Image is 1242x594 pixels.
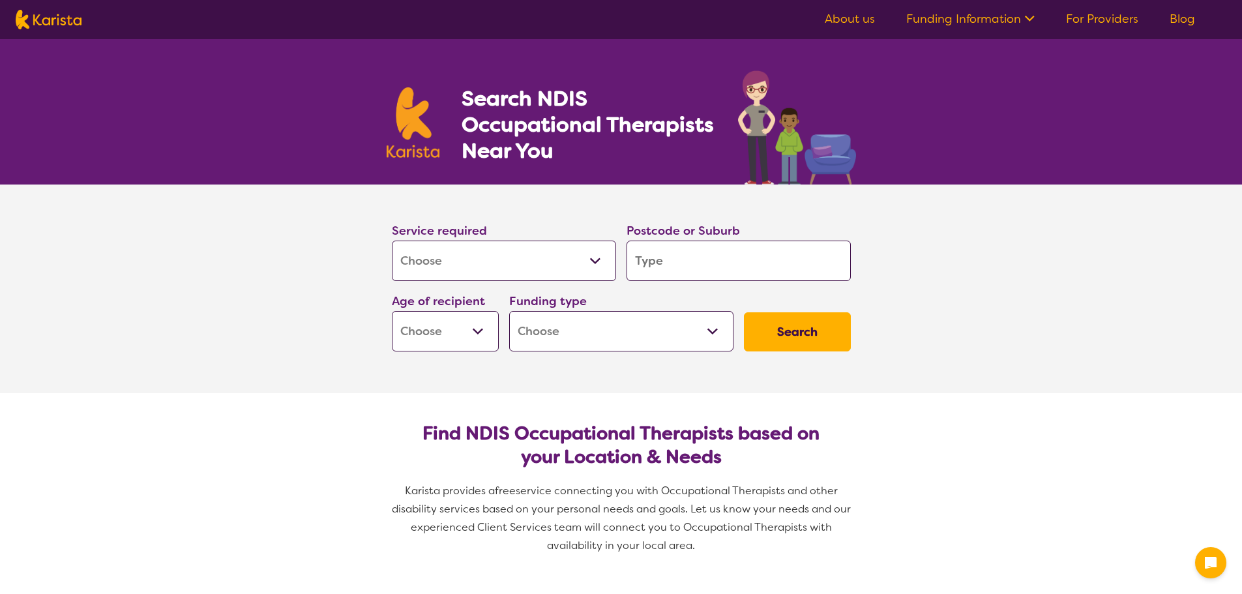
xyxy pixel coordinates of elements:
[405,484,495,497] span: Karista provides a
[392,223,487,239] label: Service required
[1066,11,1138,27] a: For Providers
[825,11,875,27] a: About us
[509,293,587,309] label: Funding type
[738,70,856,185] img: occupational-therapy
[627,223,740,239] label: Postcode or Suburb
[462,85,715,164] h1: Search NDIS Occupational Therapists Near You
[16,10,81,29] img: Karista logo
[627,241,851,281] input: Type
[387,87,440,158] img: Karista logo
[744,312,851,351] button: Search
[906,11,1035,27] a: Funding Information
[392,293,485,309] label: Age of recipient
[402,422,840,469] h2: Find NDIS Occupational Therapists based on your Location & Needs
[392,484,853,552] span: service connecting you with Occupational Therapists and other disability services based on your p...
[495,484,516,497] span: free
[1170,11,1195,27] a: Blog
